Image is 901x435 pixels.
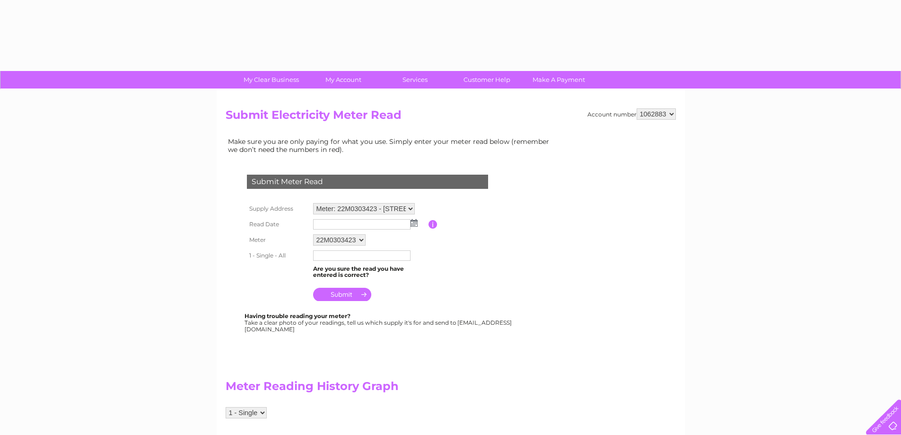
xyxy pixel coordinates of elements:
[247,175,488,189] div: Submit Meter Read
[245,217,311,232] th: Read Date
[448,71,526,89] a: Customer Help
[226,380,557,398] h2: Meter Reading History Graph
[245,313,513,332] div: Take a clear photo of your readings, tell us which supply it's for and send to [EMAIL_ADDRESS][DO...
[245,232,311,248] th: Meter
[226,108,676,126] h2: Submit Electricity Meter Read
[411,219,418,227] img: ...
[376,71,454,89] a: Services
[304,71,382,89] a: My Account
[587,108,676,120] div: Account number
[245,312,350,320] b: Having trouble reading your meter?
[313,288,371,301] input: Submit
[520,71,598,89] a: Make A Payment
[311,263,429,281] td: Are you sure the read you have entered is correct?
[429,220,437,229] input: Information
[226,135,557,155] td: Make sure you are only paying for what you use. Simply enter your meter read below (remember we d...
[245,201,311,217] th: Supply Address
[245,248,311,263] th: 1 - Single - All
[232,71,310,89] a: My Clear Business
